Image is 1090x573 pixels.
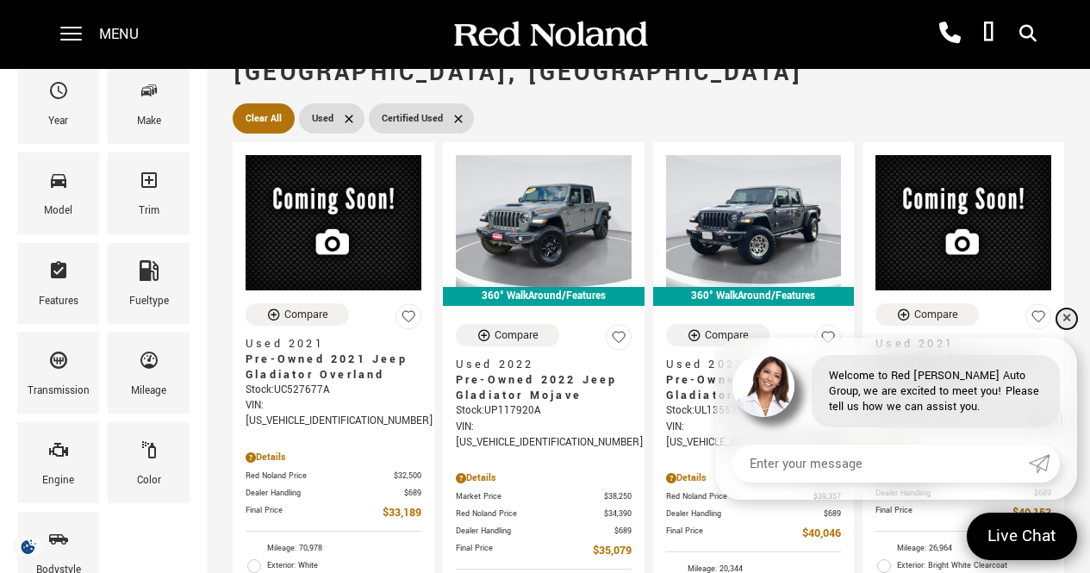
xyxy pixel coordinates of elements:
[666,372,829,403] span: Pre-Owned 2022 Jeep Gladiator Mojave
[666,490,814,503] span: Red Noland Price
[875,336,1038,352] span: Used 2021
[875,155,1051,290] img: 2021 Jeep Gladiator Mojave
[666,403,842,419] div: Stock : UL135538A
[383,504,421,522] span: $33,189
[246,108,282,129] span: Clear All
[48,112,68,131] div: Year
[1012,504,1051,522] span: $40,153
[129,292,169,311] div: Fueltype
[456,525,614,538] span: Dealer Handling
[967,513,1077,560] a: Live Chat
[802,525,841,543] span: $40,046
[246,540,421,557] li: Mileage: 70,978
[139,202,159,221] div: Trim
[246,336,408,352] span: Used 2021
[382,108,443,129] span: Certified Used
[48,165,69,202] span: Model
[456,508,632,520] a: Red Noland Price $34,390
[17,243,99,324] div: FeaturesFeatures
[456,490,632,503] a: Market Price $38,250
[9,538,48,556] img: Opt-Out Icon
[614,525,632,538] span: $689
[666,508,825,520] span: Dealer Handling
[137,471,161,490] div: Color
[17,153,99,234] div: ModelModel
[139,256,159,292] span: Fueltype
[824,508,841,520] span: $689
[875,504,1012,522] span: Final Price
[456,372,619,403] span: Pre-Owned 2022 Jeep Gladiator Mojave
[17,422,99,503] div: EngineEngine
[456,525,632,538] a: Dealer Handling $689
[604,490,632,503] span: $38,250
[666,155,842,287] img: 2022 Jeep Gladiator Mojave
[451,20,649,50] img: Red Noland Auto Group
[108,153,190,234] div: TrimTrim
[593,542,632,560] span: $35,079
[666,470,842,486] div: Pricing Details - Pre-Owned 2022 Jeep Gladiator Mojave With Navigation & 4WD
[495,327,539,343] div: Compare
[456,490,604,503] span: Market Price
[666,490,842,503] a: Red Noland Price $39,357
[246,487,421,500] a: Dealer Handling $689
[108,63,190,144] div: MakeMake
[404,487,421,500] span: $689
[131,382,166,401] div: Mileage
[44,202,72,221] div: Model
[666,508,842,520] a: Dealer Handling $689
[139,76,159,112] span: Make
[606,324,632,358] button: Save Vehicle
[246,155,421,290] img: 2021 Jeep Gladiator Overland
[875,336,1051,383] a: Used 2021Pre-Owned 2021 Jeep Gladiator Mojave
[246,504,383,522] span: Final Price
[456,357,619,372] span: Used 2022
[139,346,159,382] span: Mileage
[139,435,159,471] span: Color
[456,542,632,560] a: Final Price $35,079
[666,525,803,543] span: Final Price
[246,383,421,398] div: Stock : UC527677A
[875,504,1051,522] a: Final Price $40,153
[48,256,69,292] span: Features
[979,525,1065,548] span: Live Chat
[456,324,559,346] button: Compare Vehicle
[246,504,421,522] a: Final Price $33,189
[48,435,69,471] span: Engine
[732,445,1029,483] input: Enter your message
[246,470,394,483] span: Red Noland Price
[246,352,408,383] span: Pre-Owned 2021 Jeep Gladiator Overland
[394,470,421,483] span: $32,500
[875,540,1051,557] li: Mileage: 26,964
[1029,445,1060,483] a: Submit
[17,63,99,144] div: YearYear
[705,327,749,343] div: Compare
[456,155,632,287] img: 2022 Jeep Gladiator Mojave
[312,108,333,129] span: Used
[9,538,48,556] section: Click to Open Cookie Consent Modal
[246,303,349,326] button: Compare Vehicle
[246,487,404,500] span: Dealer Handling
[914,307,958,322] div: Compare
[42,471,74,490] div: Engine
[108,422,190,503] div: ColorColor
[39,292,78,311] div: Features
[456,403,632,419] div: Stock : UP117920A
[666,357,842,403] a: Used 2022Pre-Owned 2022 Jeep Gladiator Mojave
[456,420,632,451] div: VIN: [US_VEHICLE_IDENTIFICATION_NUMBER]
[17,333,99,414] div: TransmissionTransmission
[815,324,841,358] button: Save Vehicle
[28,382,90,401] div: Transmission
[653,287,855,306] div: 360° WalkAround/Features
[875,303,979,326] button: Compare Vehicle
[456,508,604,520] span: Red Noland Price
[666,357,829,372] span: Used 2022
[443,287,645,306] div: 360° WalkAround/Features
[139,165,159,202] span: Trim
[48,525,69,561] span: Bodystyle
[456,357,632,403] a: Used 2022Pre-Owned 2022 Jeep Gladiator Mojave
[666,324,769,346] button: Compare Vehicle
[246,470,421,483] a: Red Noland Price $32,500
[108,243,190,324] div: FueltypeFueltype
[1025,303,1051,337] button: Save Vehicle
[666,525,842,543] a: Final Price $40,046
